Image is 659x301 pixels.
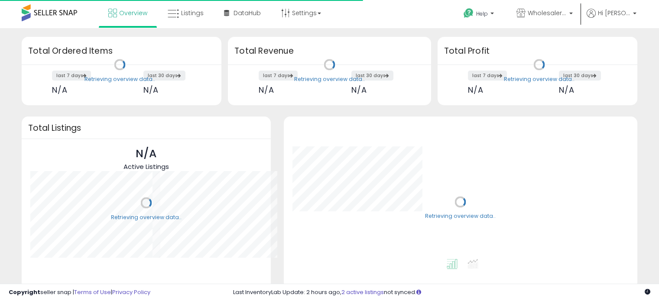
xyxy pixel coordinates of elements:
strong: Copyright [9,288,40,296]
span: Wholesaler AZ [528,9,567,17]
a: Hi [PERSON_NAME] [587,9,636,28]
span: Overview [119,9,147,17]
i: Get Help [463,8,474,19]
span: Help [476,10,488,17]
a: Help [457,1,503,28]
span: Listings [181,9,204,17]
div: Retrieving overview data.. [294,75,365,83]
div: Retrieving overview data.. [111,214,182,221]
div: Retrieving overview data.. [504,75,575,83]
div: Retrieving overview data.. [425,213,496,220]
div: seller snap | | [9,288,150,297]
div: Retrieving overview data.. [84,75,155,83]
span: Hi [PERSON_NAME] [598,9,630,17]
span: DataHub [234,9,261,17]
